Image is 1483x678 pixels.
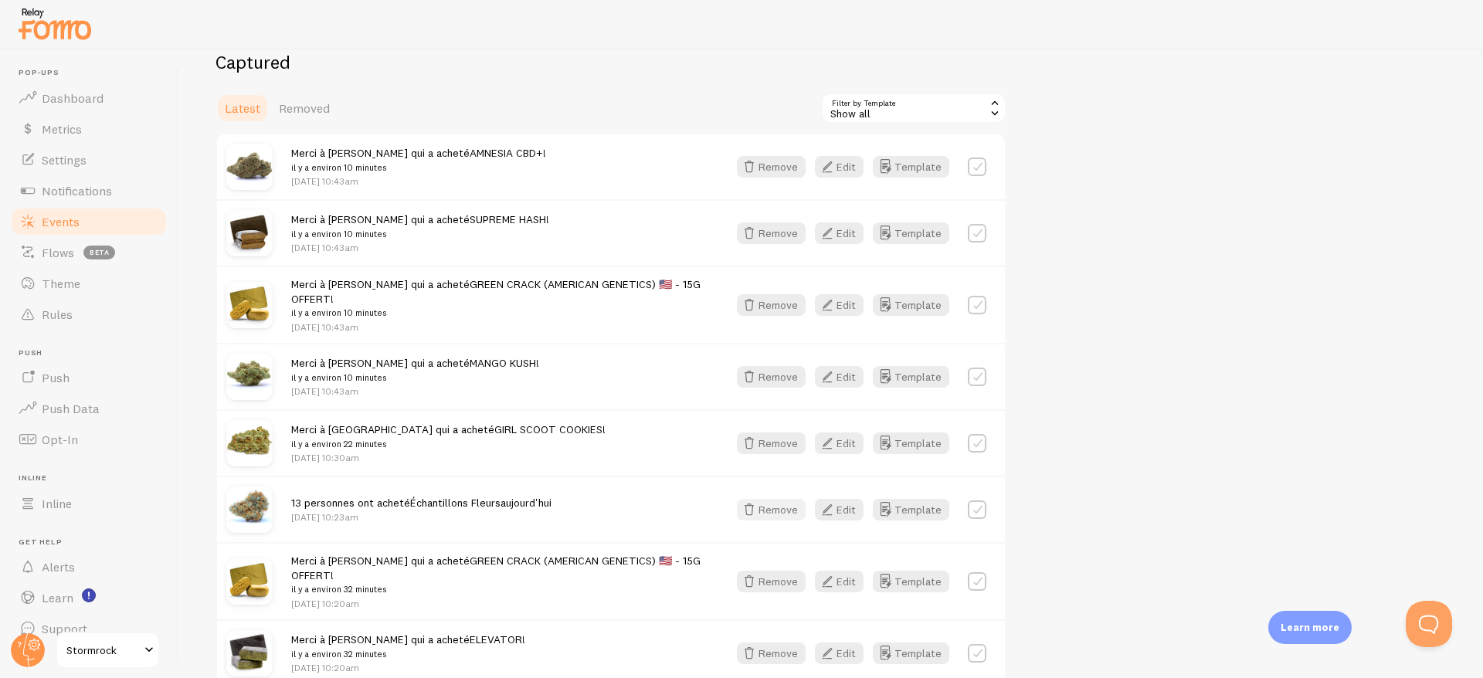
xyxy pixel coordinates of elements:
a: Settings [9,144,168,175]
span: Push [42,370,70,385]
img: 21_1_16495137-1b06-463c-80b9-166332026331.webp [226,486,273,533]
button: Edit [815,366,864,388]
div: Show all [821,93,1006,124]
span: Stormrock [66,641,140,659]
p: [DATE] 10:23am [291,510,551,524]
button: Remove [737,294,806,316]
button: Template [873,642,949,664]
span: Alerts [42,559,75,575]
a: Échantillons Fleurs [410,496,501,510]
span: Inline [42,496,72,511]
button: Template [873,432,949,454]
a: Events [9,206,168,237]
span: 13 personnes ont acheté aujourd'hui [291,496,551,510]
span: beta [83,246,115,259]
span: Latest [225,100,260,116]
span: Inline [19,473,168,483]
img: 13.webp [226,354,273,400]
span: Merci à [GEOGRAPHIC_DATA] qui a acheté ! [291,422,606,451]
button: Remove [737,499,806,520]
a: Edit [815,499,873,520]
button: Template [873,366,949,388]
small: il y a environ 10 minutes [291,371,539,385]
a: Template [873,222,949,244]
button: Edit [815,156,864,178]
p: [DATE] 10:20am [291,661,525,674]
a: MANGO KUSH [470,356,536,370]
img: BlackMambaH4CBD1-min_09ba491a-001e-4d2c-8ede-ad9027f74744_small.png [226,210,273,256]
iframe: Help Scout Beacon - Open [1406,601,1452,647]
span: Flows [42,245,74,260]
span: Notifications [42,183,112,198]
p: [DATE] 10:30am [291,451,606,464]
span: Merci à [PERSON_NAME] qui a acheté ! [291,356,539,385]
button: Template [873,499,949,520]
a: ELEVATOR [470,632,522,646]
span: Removed [279,100,330,116]
button: Remove [737,156,806,178]
svg: <p>Watch New Feature Tutorials!</p> [82,588,96,602]
img: ELEVATOR1CBD_1.webp [226,630,273,676]
h2: Captured [215,50,1006,74]
a: Push [9,362,168,393]
a: Latest [215,93,270,124]
button: Edit [815,432,864,454]
p: Learn more [1281,620,1339,635]
button: Edit [815,642,864,664]
small: il y a environ 32 minutes [291,647,525,661]
span: Pop-ups [19,68,168,78]
span: Rules [42,307,73,322]
p: [DATE] 10:43am [291,241,549,254]
a: AMNESIA CBD+ [470,146,543,160]
small: il y a environ 10 minutes [291,161,546,175]
a: Support [9,613,168,644]
a: Flows beta [9,237,168,268]
p: [DATE] 10:20am [291,597,709,610]
p: [DATE] 10:43am [291,320,709,334]
a: Push Data [9,393,168,424]
a: SUPREME HASH [470,212,546,226]
a: Learn [9,582,168,613]
a: Alerts [9,551,168,582]
button: Template [873,294,949,316]
button: Template [873,156,949,178]
a: GREEN CRACK (AMERICAN GENETICS) 🇺🇸 - 15G OFFERT [291,554,701,582]
a: GREEN CRACK (AMERICAN GENETICS) 🇺🇸 - 15G OFFERT [291,277,701,306]
button: Edit [815,499,864,520]
button: Template [873,571,949,592]
span: Support [42,621,87,636]
span: Theme [42,276,80,291]
span: Events [42,214,80,229]
p: [DATE] 10:43am [291,175,546,188]
span: Merci à [PERSON_NAME] qui a acheté ! [291,146,546,175]
a: Edit [815,222,873,244]
img: Designsanstitre_24_-min_8f502567-03d4-419d-a427-4e93b647aa95_small.png [226,144,273,190]
a: Edit [815,366,873,388]
small: il y a environ 32 minutes [291,582,709,596]
img: GreenCrack_AmericanGenetics_780a4f8c-2acc-44f2-aa06-0b2911918091_small.png [226,558,273,605]
button: Remove [737,222,806,244]
img: fomo-relay-logo-orange.svg [16,4,93,43]
img: GreenCrack_AmericanGenetics_780a4f8c-2acc-44f2-aa06-0b2911918091_small.png [226,282,273,328]
span: Learn [42,590,73,605]
a: GIRL SCOOT COOKIES [494,422,602,436]
button: Remove [737,366,806,388]
a: Metrics [9,114,168,144]
span: Settings [42,152,87,168]
span: Dashboard [42,90,104,106]
span: Merci à [PERSON_NAME] qui a acheté ! [291,554,709,597]
span: Push Data [42,401,100,416]
button: Edit [815,294,864,316]
span: Merci à [PERSON_NAME] qui a acheté ! [291,212,549,241]
a: Stormrock [56,632,160,669]
button: Remove [737,642,806,664]
a: Edit [815,571,873,592]
div: Learn more [1268,611,1352,644]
